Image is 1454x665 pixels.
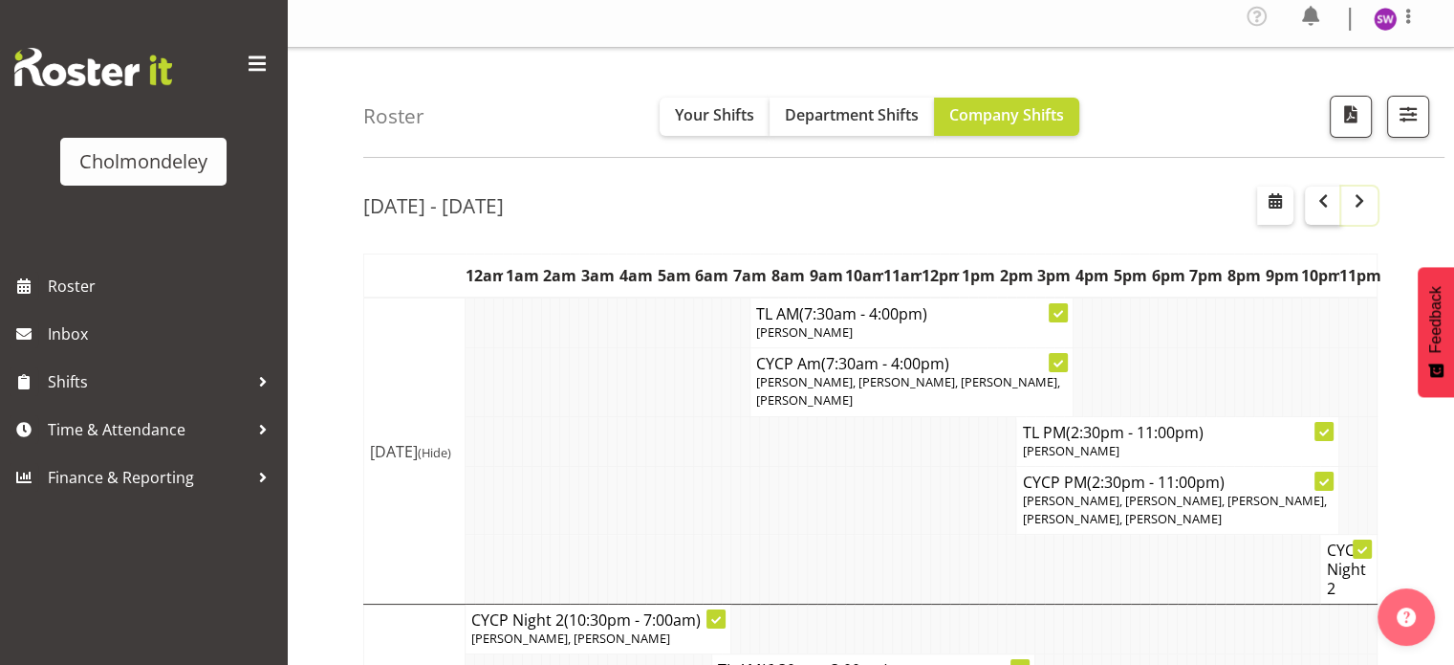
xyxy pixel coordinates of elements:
span: Your Shifts [675,104,754,125]
th: 12am [466,255,504,299]
span: (Hide) [418,444,451,461]
img: sophie-walton8494.jpg [1374,8,1397,31]
span: Finance & Reporting [48,463,249,492]
th: 10am [845,255,883,299]
span: (2:30pm - 11:00pm) [1086,472,1224,493]
button: Your Shifts [660,98,770,136]
td: [DATE] [364,298,466,605]
th: 9pm [1263,255,1301,299]
span: Company Shifts [949,104,1064,125]
span: Time & Attendance [48,415,249,444]
span: Inbox [48,320,277,348]
th: 10pm [1301,255,1339,299]
th: 3am [579,255,618,299]
th: 12pm [922,255,960,299]
button: Filter Shifts [1387,96,1429,138]
th: 1pm [959,255,997,299]
th: 4pm [1074,255,1112,299]
span: [PERSON_NAME] [756,323,853,341]
th: 2am [541,255,579,299]
img: help-xxl-2.png [1397,608,1416,627]
button: Feedback - Show survey [1418,267,1454,397]
span: [PERSON_NAME], [PERSON_NAME] [471,630,670,647]
th: 11pm [1339,255,1378,299]
h2: [DATE] - [DATE] [363,193,504,218]
div: Cholmondeley [79,147,207,176]
th: 2pm [997,255,1035,299]
span: [PERSON_NAME], [PERSON_NAME], [PERSON_NAME], [PERSON_NAME] [756,373,1060,409]
th: 5pm [1111,255,1149,299]
h4: TL AM [756,304,1067,323]
span: Roster [48,272,277,300]
span: Shifts [48,367,249,396]
span: (2:30pm - 11:00pm) [1065,422,1203,443]
th: 7am [731,255,770,299]
button: Download a PDF of the roster according to the set date range. [1330,96,1372,138]
h4: CYCP PM [1022,473,1333,492]
span: [PERSON_NAME] [1022,442,1118,459]
th: 8pm [1226,255,1264,299]
span: Department Shifts [785,104,919,125]
th: 11am [883,255,922,299]
span: (7:30am - 4:00pm) [799,303,927,324]
button: Department Shifts [770,98,934,136]
span: [PERSON_NAME], [PERSON_NAME], [PERSON_NAME], [PERSON_NAME], [PERSON_NAME] [1022,492,1326,527]
th: 3pm [1035,255,1074,299]
th: 8am [770,255,808,299]
img: Rosterit website logo [14,48,172,86]
th: 7pm [1187,255,1226,299]
th: 6pm [1149,255,1187,299]
button: Select a specific date within the roster. [1257,187,1293,225]
th: 1am [503,255,541,299]
h4: CYCP Night 2 [471,610,725,630]
th: 9am [807,255,845,299]
button: Company Shifts [934,98,1079,136]
th: 5am [655,255,693,299]
th: 4am [618,255,656,299]
h4: TL PM [1022,423,1333,442]
h4: CYCP Night 2 [1326,541,1371,598]
h4: Roster [363,105,424,127]
span: (7:30am - 4:00pm) [821,353,949,374]
span: (10:30pm - 7:00am) [564,610,701,631]
th: 6am [693,255,731,299]
span: Feedback [1427,286,1444,353]
h4: CYCP Am [756,354,1067,373]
